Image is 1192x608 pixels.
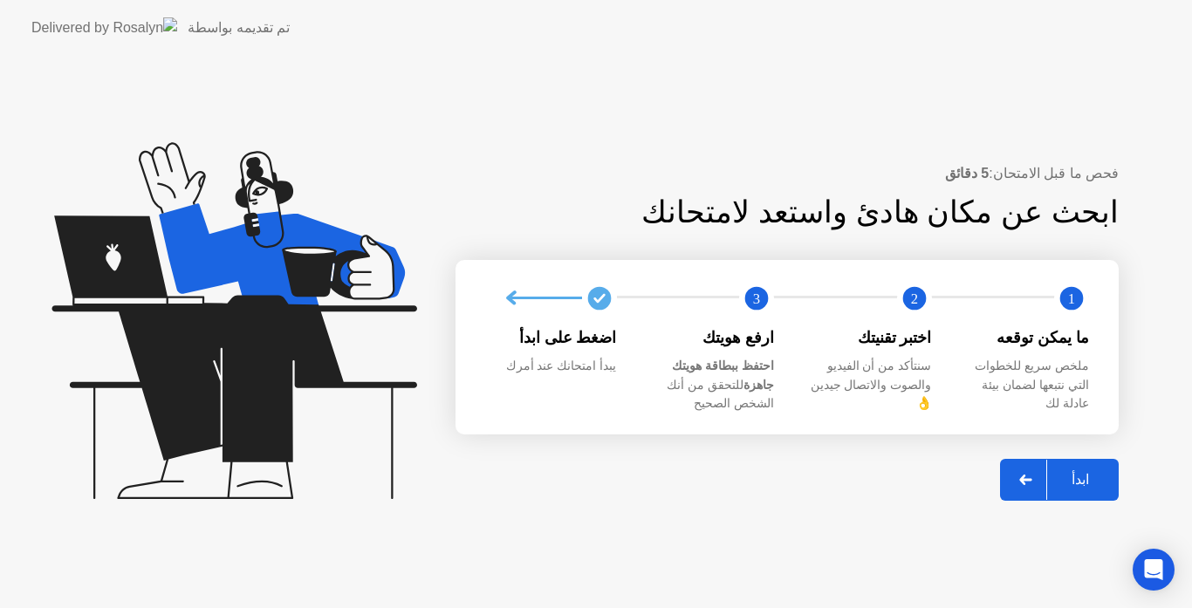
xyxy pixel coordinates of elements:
[1068,290,1075,306] text: 1
[487,357,617,376] div: يبدأ امتحانك عند أمرك
[1133,549,1175,591] div: Open Intercom Messenger
[504,189,1120,236] div: ابحث عن مكان هادئ واستعد لامتحانك
[1047,471,1113,488] div: ابدأ
[645,326,775,349] div: ارفع هويتك
[1000,459,1119,501] button: ابدأ
[672,359,774,392] b: احتفظ ببطاقة هويتك جاهزة
[487,326,617,349] div: اضغط على ابدأ
[645,357,775,413] div: للتحقق من أنك الشخص الصحيح
[960,326,1090,349] div: ما يمكن توقعه
[802,326,932,349] div: اختبر تقنيتك
[31,17,177,38] img: Delivered by Rosalyn
[753,290,760,306] text: 3
[456,163,1119,184] div: فحص ما قبل الامتحان:
[188,17,290,38] div: تم تقديمه بواسطة
[910,290,917,306] text: 2
[802,357,932,413] div: سنتأكد من أن الفيديو والصوت والاتصال جيدين 👌
[960,357,1090,413] div: ملخص سريع للخطوات التي نتبعها لضمان بيئة عادلة لك
[945,166,989,181] b: 5 دقائق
